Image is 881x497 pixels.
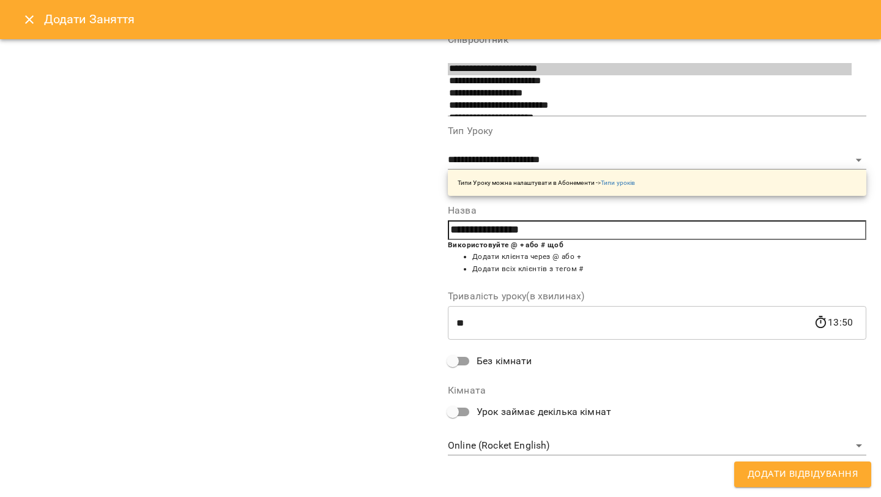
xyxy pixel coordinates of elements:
[477,354,532,368] span: Без кімнати
[448,436,866,456] div: Online (Rocket English)
[472,251,866,263] li: Додати клієнта через @ або +
[448,126,866,136] label: Тип Уроку
[458,178,635,187] p: Типи Уроку можна налаштувати в Абонементи ->
[472,263,866,275] li: Додати всіх клієнтів з тегом #
[448,206,866,215] label: Назва
[448,386,866,395] label: Кімната
[448,241,563,249] b: Використовуйте @ + або # щоб
[448,35,866,45] label: Співробітник
[748,466,858,482] span: Додати Відвідування
[448,291,866,301] label: Тривалість уроку(в хвилинах)
[15,5,44,34] button: Close
[601,179,635,186] a: Типи уроків
[477,405,611,419] span: Урок займає декілька кімнат
[734,461,871,487] button: Додати Відвідування
[44,10,866,29] h6: Додати Заняття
